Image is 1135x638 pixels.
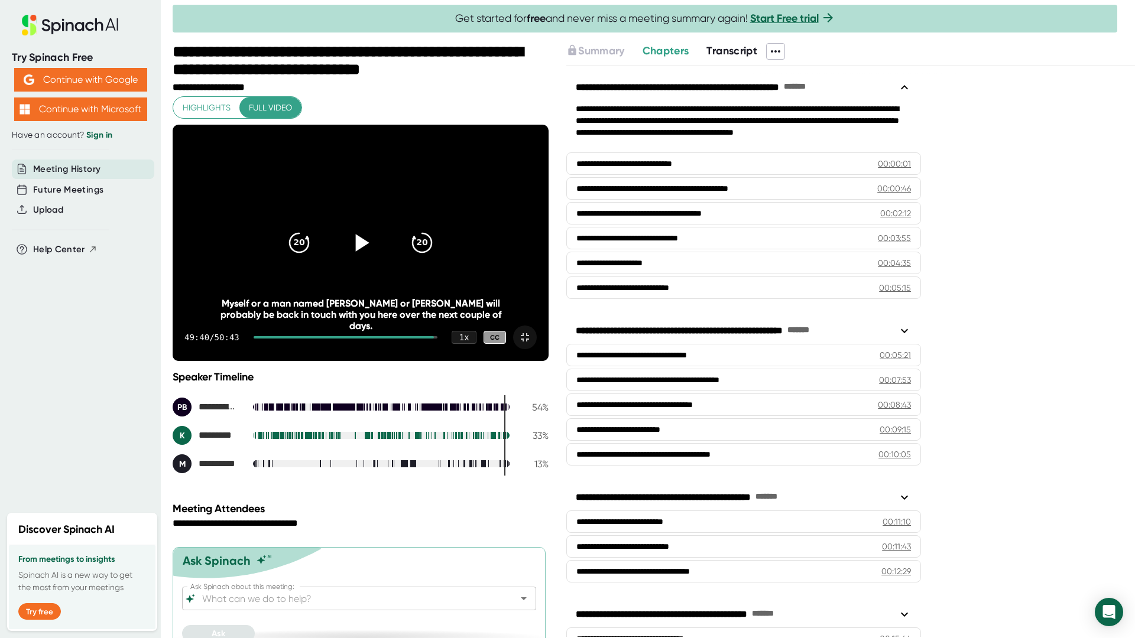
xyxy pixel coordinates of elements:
button: Future Meetings [33,183,103,197]
p: Spinach AI is a new way to get the most from your meetings [18,569,146,594]
div: 13 % [519,458,549,470]
div: PB [173,398,192,416]
h2: Discover Spinach AI [18,522,115,538]
div: Ask Spinach [183,554,251,568]
button: Continue with Microsoft [14,97,147,121]
div: 00:04:35 [878,257,911,269]
button: Full video [239,97,301,119]
a: Sign in [86,130,112,140]
div: 49:40 / 50:43 [184,333,239,342]
div: 00:05:21 [880,349,911,361]
div: Try Spinach Free [12,51,149,64]
span: Chapters [643,44,689,57]
div: 00:03:55 [878,232,911,244]
div: 00:08:43 [878,399,911,411]
div: Meeting Attendees [173,502,552,515]
div: 00:05:15 [879,282,911,294]
button: Meeting History [33,162,100,176]
div: M [173,454,192,473]
div: K [173,426,192,445]
div: 1 x [452,331,476,344]
input: What can we do to help? [200,590,498,607]
div: 00:00:01 [878,158,911,170]
div: Open Intercom Messenger [1095,598,1123,626]
div: 00:00:46 [877,183,911,194]
span: Full video [249,100,292,115]
button: Upload [33,203,63,217]
div: Myself or a man named [PERSON_NAME] or [PERSON_NAME] will probably be back in touch with you here... [210,298,511,331]
span: Summary [578,44,624,57]
div: 00:10:05 [878,448,911,460]
button: Transcript [706,43,757,59]
div: 00:02:12 [880,207,911,219]
span: Transcript [706,44,757,57]
div: Katherine [173,426,244,445]
div: 00:07:53 [879,374,911,386]
div: Speaker Timeline [173,370,549,383]
a: Start Free trial [750,12,819,25]
button: Help Center [33,243,98,256]
div: 54 % [519,402,549,413]
button: Open [515,590,532,607]
div: Upgrade to access [566,43,642,60]
span: Highlights [183,100,231,115]
div: 00:12:29 [881,565,911,577]
h3: From meetings to insights [18,555,146,564]
span: Help Center [33,243,85,256]
b: free [527,12,546,25]
button: Try free [18,603,61,620]
button: Summary [566,43,624,59]
div: CC [484,331,506,344]
div: 00:11:10 [883,516,911,528]
button: Continue with Google [14,68,147,92]
img: Aehbyd4JwY73AAAAAElFTkSuQmCC [24,74,34,85]
button: Chapters [643,43,689,59]
div: Micah Cook [173,454,244,473]
div: 33 % [519,430,549,441]
div: Have an account? [12,130,149,141]
div: 00:09:15 [880,424,911,435]
div: 00:11:43 [882,541,911,552]
span: Get started for and never miss a meeting summary again! [455,12,835,25]
div: Perry Brill [173,398,244,416]
button: Highlights [173,97,240,119]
